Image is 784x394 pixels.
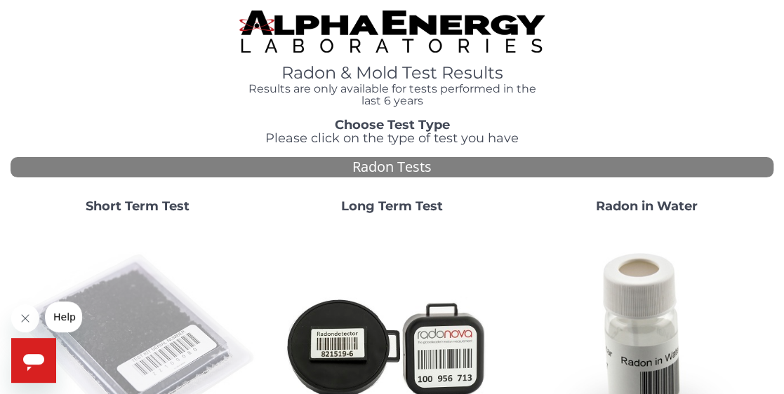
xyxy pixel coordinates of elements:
[11,304,39,332] iframe: Close message
[265,130,519,146] span: Please click on the type of test you have
[335,117,450,133] strong: Choose Test Type
[595,198,697,214] strong: Radon in Water
[239,64,545,82] h1: Radon & Mold Test Results
[239,83,545,107] h4: Results are only available for tests performed in the last 6 years
[86,198,190,214] strong: Short Term Test
[341,198,443,214] strong: Long Term Test
[11,157,773,177] div: Radon Tests
[11,338,56,383] iframe: Button to launch messaging window
[239,11,545,53] img: TightCrop.jpg
[45,301,82,332] iframe: Message from company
